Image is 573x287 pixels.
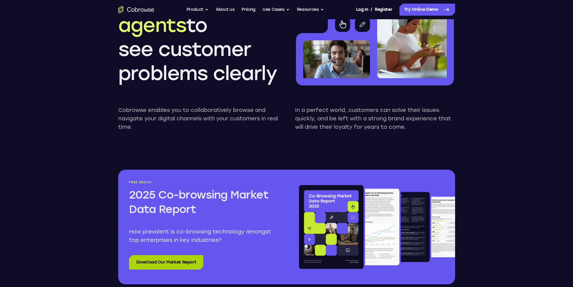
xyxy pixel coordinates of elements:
[297,181,455,273] img: Co-browsing market overview report book pages
[129,255,204,270] a: Download Our Market Report
[263,4,290,16] button: Use Cases
[129,227,276,244] p: How prevalent is co-browsing technology amongst top enterprises in key industries?
[186,4,209,16] button: Product
[129,188,276,217] h2: 2025 Co-browsing Market Data Report
[303,40,370,78] img: An agent wearing a headset
[297,4,324,16] button: Resources
[242,4,255,16] a: Pricing
[295,106,455,131] p: In a perfect world, customers can solve their issues quickly, and be left with a strong brand exp...
[129,181,276,184] p: Free ebook
[118,106,278,131] p: Cobrowse enables you to collaboratively browse and navigate your digital channels with your custo...
[399,4,455,16] a: Try Online Demo
[216,4,234,16] a: About us
[375,4,392,16] a: Register
[118,6,154,13] a: Go to the home page
[371,6,372,13] span: /
[356,4,368,16] a: Log In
